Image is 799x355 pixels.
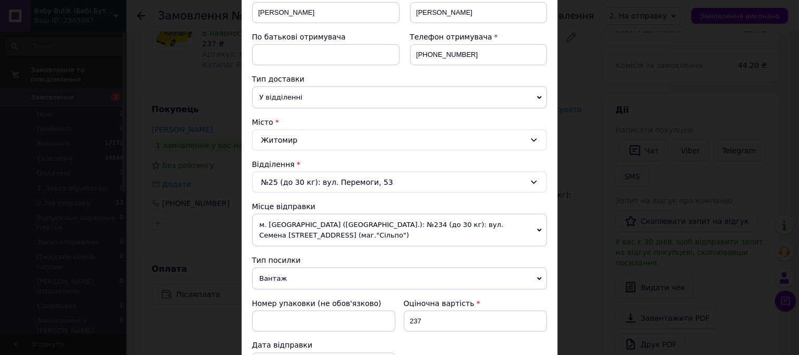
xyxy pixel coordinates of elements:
[410,33,492,41] span: Телефон отримувача
[252,86,547,109] span: У відділенні
[252,340,396,351] div: Дата відправки
[252,75,305,83] span: Тип доставки
[252,268,547,290] span: Вантаж
[252,117,547,127] div: Місто
[410,44,547,65] input: +380
[252,159,547,170] div: Відділення
[404,298,547,309] div: Оціночна вартість
[252,256,301,264] span: Тип посилки
[252,214,547,246] span: м. [GEOGRAPHIC_DATA] ([GEOGRAPHIC_DATA].): №234 (до 30 кг): вул. Семена [STREET_ADDRESS] (маг."Сі...
[252,130,547,151] div: Житомир
[252,202,316,211] span: Місце відправки
[252,33,346,41] span: По батькові отримувача
[252,172,547,193] div: №25 (до 30 кг): вул. Перемоги, 53
[252,298,396,309] div: Номер упаковки (не обов'язково)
